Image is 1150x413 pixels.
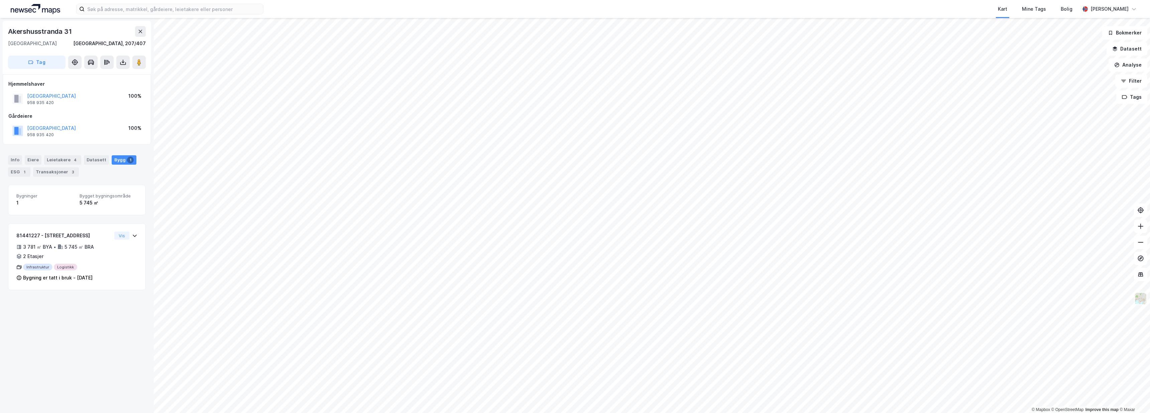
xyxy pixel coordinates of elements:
[11,4,60,14] img: logo.a4113a55bc3d86da70a041830d287a7e.svg
[25,155,41,165] div: Eiere
[8,155,22,165] div: Info
[44,155,81,165] div: Leietakere
[85,4,263,14] input: Søk på adresse, matrikkel, gårdeiere, leietakere eller personer
[84,155,109,165] div: Datasett
[23,243,52,251] div: 3 781 ㎡ BYA
[1117,381,1150,413] div: Kontrollprogram for chat
[8,112,145,120] div: Gårdeiere
[80,199,137,207] div: 5 745 ㎡
[127,157,134,163] div: 1
[16,232,112,240] div: 81441227 - [STREET_ADDRESS]
[33,167,79,177] div: Transaksjoner
[8,39,57,48] div: [GEOGRAPHIC_DATA]
[80,193,137,199] span: Bygget bygningsområde
[8,26,73,37] div: Akershusstranda 31
[8,80,145,88] div: Hjemmelshaver
[8,167,30,177] div: ESG
[1116,90,1147,104] button: Tags
[16,193,74,199] span: Bygninger
[1022,5,1046,13] div: Mine Tags
[1090,5,1129,13] div: [PERSON_NAME]
[128,124,141,132] div: 100%
[1085,407,1119,412] a: Improve this map
[1032,407,1050,412] a: Mapbox
[112,155,136,165] div: Bygg
[27,100,54,105] div: 958 935 420
[8,56,66,69] button: Tag
[72,157,79,163] div: 4
[1051,407,1084,412] a: OpenStreetMap
[114,232,129,240] button: Vis
[1107,42,1147,56] button: Datasett
[1115,74,1147,88] button: Filter
[1061,5,1072,13] div: Bolig
[73,39,146,48] div: [GEOGRAPHIC_DATA], 207/407
[1102,26,1147,39] button: Bokmerker
[70,169,76,175] div: 3
[1109,58,1147,72] button: Analyse
[16,199,74,207] div: 1
[23,274,93,282] div: Bygning er tatt i bruk - [DATE]
[1134,292,1147,305] img: Z
[23,252,43,260] div: 2 Etasjer
[65,243,94,251] div: 5 745 ㎡ BRA
[1117,381,1150,413] iframe: Chat Widget
[128,92,141,100] div: 100%
[53,244,56,250] div: •
[21,169,28,175] div: 1
[27,132,54,138] div: 958 935 420
[998,5,1007,13] div: Kart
